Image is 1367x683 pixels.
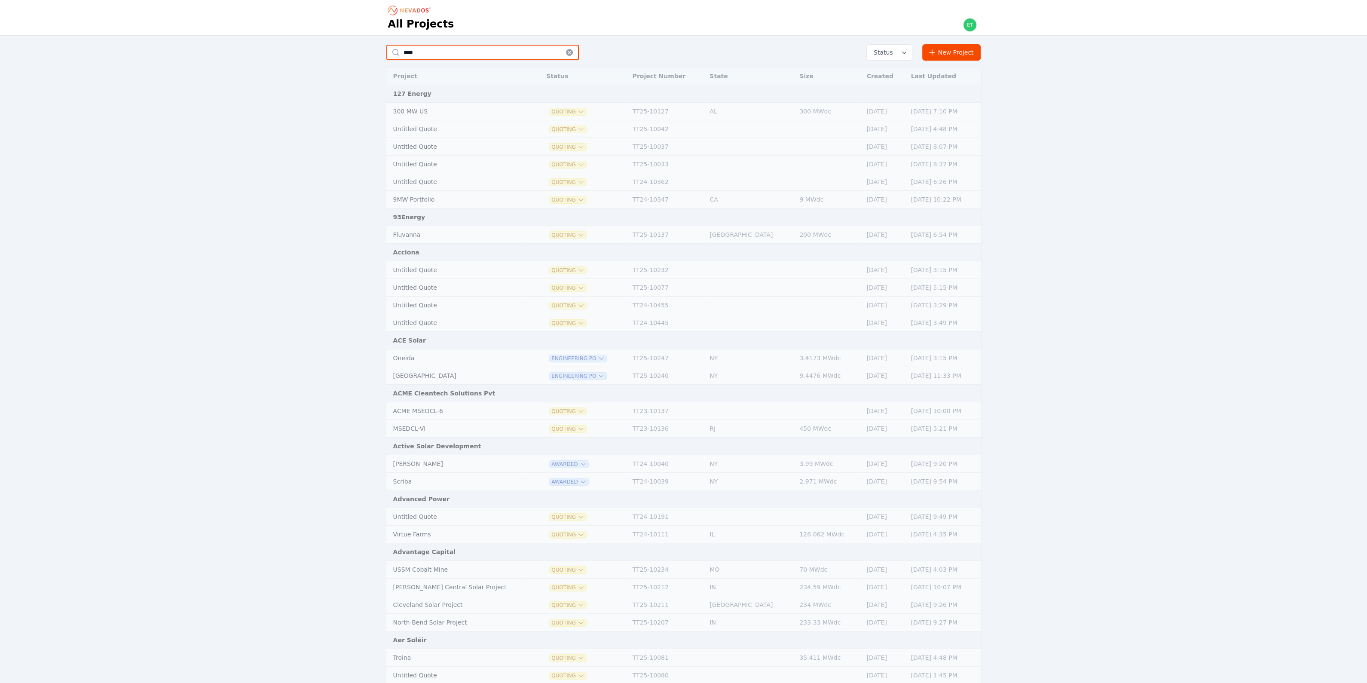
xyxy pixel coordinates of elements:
[907,261,981,279] td: [DATE] 3:15 PM
[386,649,981,667] tr: TroinaQuotingTT25-1008135.411 MWdc[DATE][DATE] 4:48 PM
[628,314,706,332] td: TT24-10445
[386,402,521,420] td: ACME MSEDCL-6
[550,267,586,274] button: Quoting
[907,649,981,667] td: [DATE] 4:48 PM
[388,17,454,31] h1: All Projects
[705,561,795,579] td: MO
[386,85,981,103] td: 127 Energy
[907,473,981,490] td: [DATE] 9:54 PM
[550,373,606,380] button: Engineering PO
[628,349,706,367] td: TT25-10247
[628,297,706,314] td: TT24-10455
[550,161,586,168] button: Quoting
[795,226,862,244] td: 200 MWdc
[628,473,706,490] td: TT24-10039
[705,473,795,490] td: NY
[550,179,586,186] button: Quoting
[628,561,706,579] td: TT25-10234
[907,314,981,332] td: [DATE] 3:49 PM
[907,349,981,367] td: [DATE] 3:15 PM
[550,672,586,679] button: Quoting
[907,138,981,156] td: [DATE] 8:07 PM
[862,455,907,473] td: [DATE]
[628,455,706,473] td: TT24-10040
[550,584,586,591] span: Quoting
[386,614,521,631] td: North Bend Solar Project
[550,196,586,203] button: Quoting
[628,103,706,120] td: TT25-10127
[386,314,521,332] td: Untitled Quote
[628,420,706,438] td: TT23-10136
[386,596,521,614] td: Cleveland Solar Project
[542,67,628,85] th: Status
[862,67,907,85] th: Created
[862,561,907,579] td: [DATE]
[386,208,981,226] td: 93Energy
[550,285,586,291] button: Quoting
[907,67,981,85] th: Last Updated
[386,332,981,349] td: ACE Solar
[386,402,981,420] tr: ACME MSEDCL-6QuotingTT23-10137[DATE][DATE] 10:00 PM
[870,48,893,57] span: Status
[550,426,586,432] button: Quoting
[795,561,862,579] td: 70 MWdc
[386,261,521,279] td: Untitled Quote
[862,261,907,279] td: [DATE]
[386,173,521,191] td: Untitled Quote
[628,614,706,631] td: TT25-10207
[907,402,981,420] td: [DATE] 10:00 PM
[386,279,981,297] tr: Untitled QuoteQuotingTT25-10077[DATE][DATE] 5:15 PM
[550,619,586,626] button: Quoting
[705,526,795,543] td: IL
[862,138,907,156] td: [DATE]
[862,103,907,120] td: [DATE]
[922,44,981,61] a: New Project
[907,173,981,191] td: [DATE] 6:26 PM
[550,514,586,521] button: Quoting
[907,120,981,138] td: [DATE] 4:48 PM
[550,144,586,150] button: Quoting
[386,526,521,543] td: Virtue Farms
[963,18,977,32] img: ethan.harte@nevados.solar
[795,367,862,385] td: 9.4476 MWdc
[386,226,981,244] tr: FluvannaQuotingTT25-10137[GEOGRAPHIC_DATA]200 MWdc[DATE][DATE] 6:54 PM
[628,402,706,420] td: TT23-10137
[862,367,907,385] td: [DATE]
[795,191,862,208] td: 9 MWdc
[386,173,981,191] tr: Untitled QuoteQuotingTT24-10362[DATE][DATE] 6:26 PM
[795,596,862,614] td: 234 MWdc
[862,508,907,526] td: [DATE]
[795,526,862,543] td: 126.062 MWdc
[550,655,586,662] span: Quoting
[386,385,981,402] td: ACME Cleantech Solutions Pvt
[550,531,586,538] span: Quoting
[705,67,795,85] th: State
[550,108,586,115] button: Quoting
[628,191,706,208] td: TT24-10347
[386,526,981,543] tr: Virtue FarmsQuotingTT24-10111IL126.062 MWdc[DATE][DATE] 4:35 PM
[628,526,706,543] td: TT24-10111
[907,103,981,120] td: [DATE] 7:10 PM
[550,320,586,327] span: Quoting
[628,138,706,156] td: TT25-10037
[862,420,907,438] td: [DATE]
[795,420,862,438] td: 450 MWdc
[907,279,981,297] td: [DATE] 5:15 PM
[386,314,981,332] tr: Untitled QuoteQuotingTT24-10445[DATE][DATE] 3:49 PM
[386,156,981,173] tr: Untitled QuoteQuotingTT25-10033[DATE][DATE] 8:37 PM
[628,156,706,173] td: TT25-10033
[907,561,981,579] td: [DATE] 4:03 PM
[907,367,981,385] td: [DATE] 11:33 PM
[386,261,981,279] tr: Untitled QuoteQuotingTT25-10232[DATE][DATE] 3:15 PM
[862,191,907,208] td: [DATE]
[550,408,586,415] span: Quoting
[550,302,586,309] button: Quoting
